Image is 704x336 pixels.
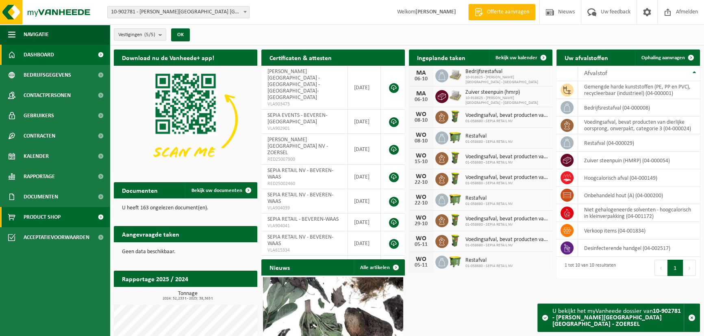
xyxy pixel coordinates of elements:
span: 01-058680 - SEPIA RETAIL NV [465,181,548,186]
div: 1 tot 10 van 10 resultaten [561,259,616,277]
p: Geen data beschikbaar. [122,249,249,255]
button: Vestigingen(5/5) [114,28,166,41]
td: hoogcalorisch afval (04-000149) [578,169,700,187]
td: voedingsafval, bevat producten van dierlijke oorsprong, onverpakt, categorie 3 (04-000024) [578,116,700,134]
span: Contracten [24,126,55,146]
span: Navigatie [24,24,49,45]
div: MA [413,90,429,97]
a: Bekijk rapportage [197,286,256,303]
img: WB-0060-HPE-GN-50 [448,234,462,248]
td: [DATE] [348,231,381,256]
span: 01-058680 - SEPIA RETAIL NV [465,140,513,144]
span: Offerte aanvragen [485,8,531,16]
div: 05-11 [413,263,429,268]
div: 08-10 [413,118,429,123]
button: Next [683,260,696,276]
span: [PERSON_NAME][GEOGRAPHIC_DATA] NV - ZOERSEL [267,137,328,156]
span: Documenten [24,187,58,207]
h2: Nieuws [261,259,298,275]
span: 01-058680 - SEPIA RETAIL NV [465,160,548,165]
a: Offerte aanvragen [468,4,535,20]
count: (5/5) [144,32,155,37]
span: 10-918625 - [PERSON_NAME][GEOGRAPHIC_DATA] - [GEOGRAPHIC_DATA] [465,96,548,106]
span: Restafval [465,195,513,202]
span: VLA903473 [267,101,341,108]
div: 15-10 [413,159,429,165]
td: onbehandeld hout (A) (04-000200) [578,187,700,204]
button: OK [171,28,190,41]
a: Bekijk uw documenten [185,182,256,198]
div: WO [413,173,429,180]
h2: Ingeplande taken [409,50,474,65]
span: 01-058680 - SEPIA RETAIL NV [465,222,548,227]
span: 01-058680 - SEPIA RETAIL NV [465,243,548,248]
h2: Documenten [114,182,166,198]
div: U bekijkt het myVanheede dossier van [552,304,684,332]
td: [DATE] [348,165,381,189]
span: SEPIA RETAIL - BEVEREN-WAAS [267,216,339,222]
p: U heeft 163 ongelezen document(en). [122,205,249,211]
div: MA [413,70,429,76]
span: Bekijk uw kalender [495,55,537,60]
span: 01-058680 - SEPIA RETAIL NV [465,264,513,269]
a: Bekijk uw kalender [489,50,552,66]
img: LP-PA-00000-WDN-11 [448,89,462,103]
h2: Aangevraagde taken [114,226,187,242]
span: RED25007900 [267,156,341,163]
span: SEPIA RETAIL NV - BEVEREN-WAAS [267,192,333,205]
div: 06-10 [413,76,429,82]
span: Contactpersonen [24,85,71,106]
td: bedrijfsrestafval (04-000008) [578,99,700,116]
button: Previous [654,260,667,276]
span: Ophaling aanvragen [641,55,685,60]
div: WO [413,215,429,221]
span: 2024: 52,233 t - 2025: 38,363 t [118,297,257,301]
span: Zuiver steenpuin (hmrp) [465,89,548,96]
img: LP-PA-00000-WDN-11 [448,68,462,82]
span: Bekijk uw documenten [191,188,242,193]
span: VLA904039 [267,205,341,211]
img: WB-1100-HPE-GN-50 [448,192,462,206]
span: SEPIA RETAIL NV - BEVEREN-WAAS [267,168,333,180]
img: WB-0060-HPE-GN-50 [448,172,462,185]
span: Kalender [24,146,49,166]
div: WO [413,256,429,263]
td: desinfecterende handgel (04-002517) [578,239,700,257]
td: [DATE] [348,134,381,165]
h2: Certificaten & attesten [261,50,340,65]
h2: Download nu de Vanheede+ app! [114,50,222,65]
span: Restafval [465,133,513,140]
h2: Rapportage 2025 / 2024 [114,271,196,286]
span: VLA904041 [267,223,341,229]
span: Afvalstof [584,70,607,77]
span: Acceptatievoorwaarden [24,227,89,248]
span: RED25002460 [267,181,341,187]
span: Gebruikers [24,106,54,126]
span: SEPIA RETAIL NV - BEVEREN-WAAS [267,234,333,247]
span: Voedingsafval, bevat producten van dierlijke oorsprong, onverpakt, categorie 3 [465,216,548,222]
img: WB-1100-HPE-GN-50 [448,254,462,268]
span: [PERSON_NAME][GEOGRAPHIC_DATA] - [GEOGRAPHIC_DATA] - [GEOGRAPHIC_DATA]-[GEOGRAPHIC_DATA] [267,69,320,101]
strong: 10-902781 - [PERSON_NAME][GEOGRAPHIC_DATA] [GEOGRAPHIC_DATA] - ZOERSEL [552,308,681,327]
div: WO [413,235,429,242]
span: Dashboard [24,45,54,65]
span: VLA615334 [267,247,341,254]
img: WB-1100-HPE-GN-50 [448,130,462,144]
div: WO [413,132,429,138]
div: 08-10 [413,138,429,144]
h3: Tonnage [118,291,257,301]
span: Rapportage [24,166,55,187]
img: WB-0060-HPE-GN-50 [448,151,462,165]
td: gemengde harde kunststoffen (PE, PP en PVC), recycleerbaar (industrieel) (04-000001) [578,81,700,99]
div: WO [413,153,429,159]
td: niet gehalogeneerde solventen - hoogcalorisch in kleinverpakking (04-001172) [578,204,700,222]
span: 10-902781 - STACI BELGIUM NV - ZOERSEL [108,6,249,18]
td: [DATE] [348,66,381,110]
span: Voedingsafval, bevat producten van dierlijke oorsprong, onverpakt, categorie 3 [465,174,548,181]
span: Voedingsafval, bevat producten van dierlijke oorsprong, onverpakt, categorie 3 [465,154,548,160]
span: Vestigingen [118,29,155,41]
td: [DATE] [348,110,381,134]
span: Voedingsafval, bevat producten van dierlijke oorsprong, onverpakt, categorie 3 [465,237,548,243]
div: 06-10 [413,97,429,103]
a: Ophaling aanvragen [635,50,699,66]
